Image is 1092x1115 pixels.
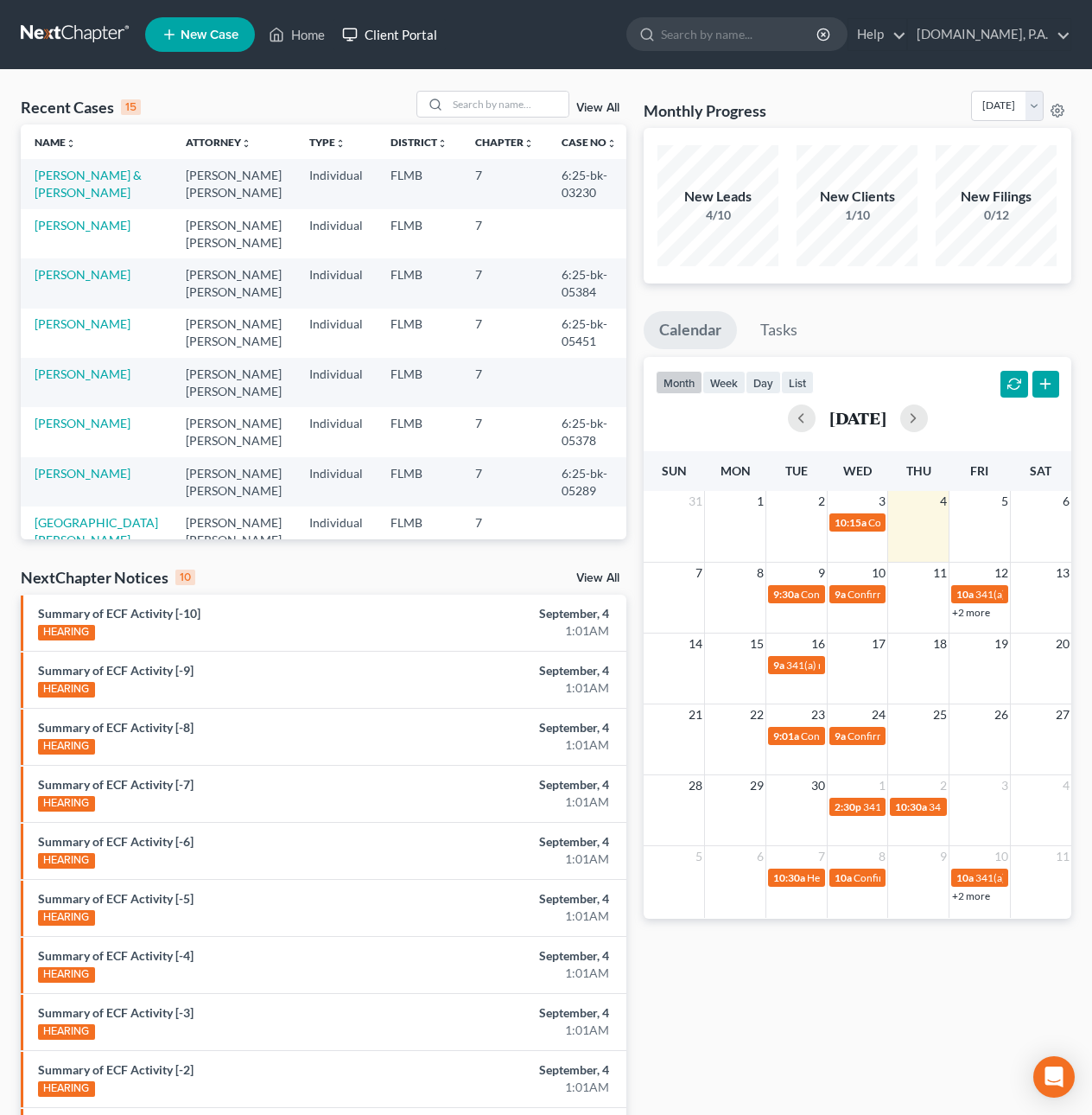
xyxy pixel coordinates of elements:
input: Search by name... [448,92,568,117]
a: [PERSON_NAME] [35,316,130,331]
div: 1:01AM [430,793,609,811]
td: 6:25-bk-05378 [548,407,631,456]
span: 3 [877,491,887,512]
a: [DOMAIN_NAME], P.A. [908,19,1070,50]
div: New Leads [657,187,778,207]
div: 10 [175,570,195,585]
a: [PERSON_NAME] [35,416,130,430]
a: Chapterunfold_more [475,136,534,149]
span: 341(a) meeting [975,588,1044,601]
span: 14 [687,634,704,654]
a: +2 more [952,606,990,619]
span: 27 [1054,704,1071,725]
span: 15 [748,634,765,654]
td: [PERSON_NAME] [PERSON_NAME] [172,457,295,507]
span: 19 [993,634,1010,654]
a: Nameunfold_more [35,136,76,149]
span: 17 [870,634,887,654]
span: 16 [809,634,827,654]
div: HEARING [38,682,95,698]
div: September, 4 [430,605,609,622]
td: 7 [461,457,548,507]
div: 4/10 [657,207,778,224]
span: 29 [748,775,765,796]
span: 11 [931,563,949,583]
span: Sun [662,463,687,478]
span: 8 [755,563,765,583]
span: Hearing [807,871,843,884]
span: 6 [1061,491,1071,512]
span: 28 [687,775,704,796]
a: Case Nounfold_more [562,136,617,149]
div: New Clients [797,187,917,207]
span: 7 [694,563,704,583]
span: 10:15a [835,516,867,529]
h2: [DATE] [829,409,886,427]
span: 21 [687,704,704,725]
td: 7 [461,309,548,358]
div: 1/10 [797,207,917,224]
span: 9:30a [773,588,799,601]
div: September, 4 [430,1004,609,1022]
span: 10:30a [773,871,805,884]
a: Summary of ECF Activity [-10] [38,606,200,621]
span: 9 [938,846,949,867]
span: 8 [877,846,887,867]
span: 10a [835,871,852,884]
a: [PERSON_NAME] [35,267,130,282]
span: Confirmation hearing [801,588,898,601]
span: 1 [755,491,765,512]
span: 341(a) meeting [863,800,931,813]
a: Summary of ECF Activity [-7] [38,777,194,792]
a: Summary of ECF Activity [-5] [38,891,194,906]
td: [PERSON_NAME] [PERSON_NAME] [172,407,295,456]
span: 24 [870,704,887,725]
td: 6:25-bk-05289 [548,457,631,507]
span: 10 [870,563,887,583]
span: New Case [181,29,238,41]
span: Fri [970,463,988,478]
a: Help [848,19,906,50]
div: HEARING [38,967,95,983]
a: Summary of ECF Activity [-9] [38,663,194,678]
span: Wed [843,463,872,478]
span: 9a [773,659,784,672]
span: 4 [938,491,949,512]
div: HEARING [38,853,95,869]
span: Mon [721,463,751,478]
span: 3 [1000,775,1010,796]
div: 1:01AM [430,965,609,982]
span: 2 [938,775,949,796]
span: 20 [1054,634,1071,654]
td: 7 [461,159,548,208]
div: 1:01AM [430,1079,609,1096]
i: unfold_more [437,138,448,149]
span: 6 [755,846,765,867]
td: FLMB [377,258,461,308]
a: Summary of ECF Activity [-4] [38,948,194,963]
div: HEARING [38,910,95,926]
div: September, 4 [430,833,609,851]
span: 9 [816,563,827,583]
a: [PERSON_NAME] [35,218,130,233]
div: HEARING [38,739,95,755]
div: September, 4 [430,719,609,736]
td: [PERSON_NAME] [PERSON_NAME] [172,358,295,407]
span: Sat [1030,463,1051,478]
div: 1:01AM [430,851,609,868]
div: September, 4 [430,947,609,965]
td: 6:25-bk-03230 [548,159,631,208]
span: 341(a) meeting [975,871,1044,884]
span: 1 [877,775,887,796]
a: Calendar [644,311,737,349]
td: [PERSON_NAME] [PERSON_NAME] [172,309,295,358]
td: FLMB [377,457,461,507]
span: 26 [993,704,1010,725]
td: 6:25-bk-05384 [548,258,631,308]
td: Individual [295,209,377,258]
span: 13 [1054,563,1071,583]
div: New Filings [936,187,1057,207]
span: 341(a) meeting [786,659,854,672]
input: Search by name... [661,18,819,50]
span: 9a [835,588,846,601]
